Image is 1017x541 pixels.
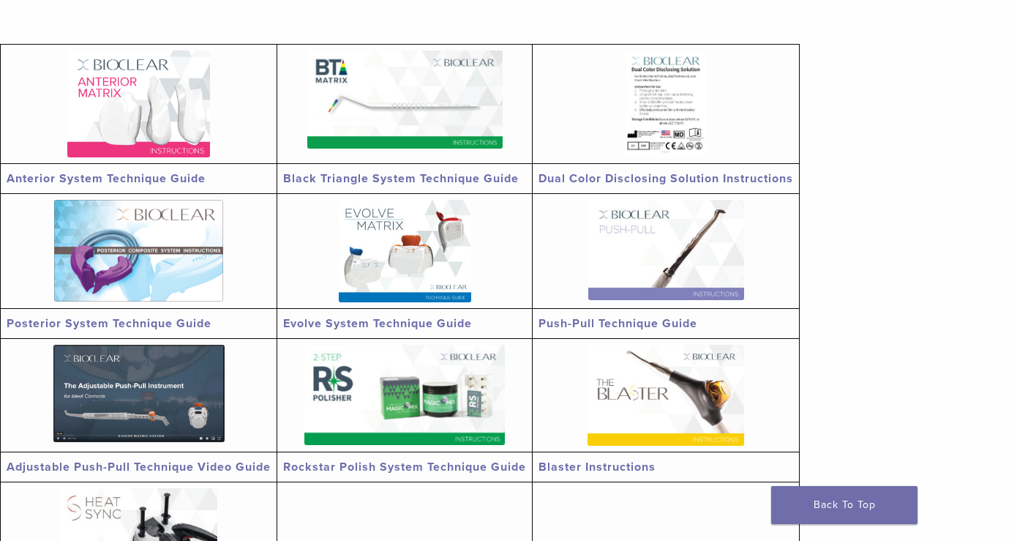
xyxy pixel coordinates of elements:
[283,316,472,331] a: Evolve System Technique Guide
[771,486,917,524] a: Back To Top
[283,460,526,474] a: Rockstar Polish System Technique Guide
[538,316,697,331] a: Push-Pull Technique Guide
[7,460,271,474] a: Adjustable Push-Pull Technique Video Guide
[538,460,656,474] a: Blaster Instructions
[538,171,793,186] a: Dual Color Disclosing Solution Instructions
[7,171,206,186] a: Anterior System Technique Guide
[283,171,519,186] a: Black Triangle System Technique Guide
[7,316,211,331] a: Posterior System Technique Guide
